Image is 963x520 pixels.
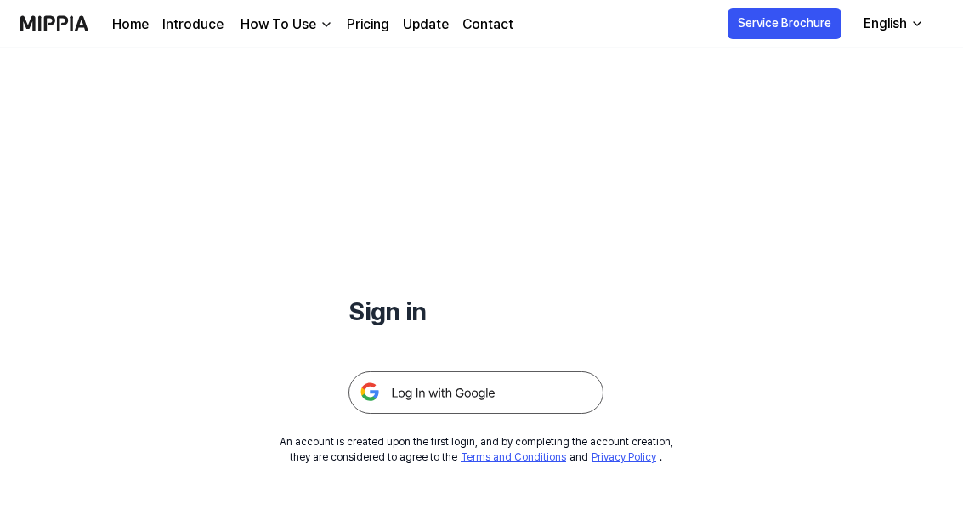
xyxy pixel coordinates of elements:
a: Home [112,14,149,35]
img: down [320,18,333,31]
a: Pricing [347,14,389,35]
img: 구글 로그인 버튼 [348,371,603,414]
a: Contact [462,14,513,35]
div: How To Use [237,14,320,35]
a: Terms and Conditions [461,451,566,463]
div: An account is created upon the first login, and by completing the account creation, they are cons... [280,434,673,465]
button: How To Use [237,14,333,35]
div: English [860,14,910,34]
button: English [850,7,934,41]
a: Update [403,14,449,35]
a: Privacy Policy [592,451,656,463]
a: Introduce [162,14,224,35]
h1: Sign in [348,292,603,331]
button: Service Brochure [728,8,841,39]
